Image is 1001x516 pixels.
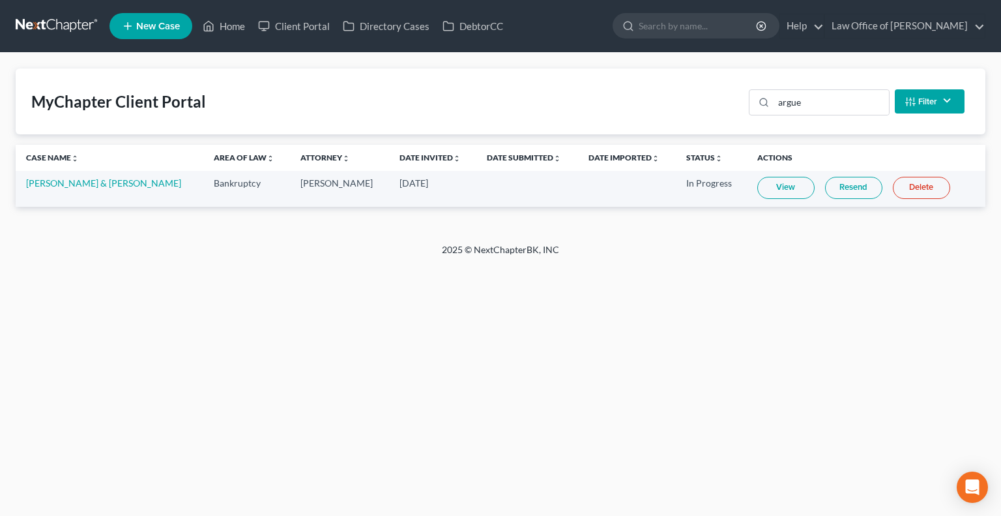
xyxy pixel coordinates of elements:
[453,155,461,162] i: unfold_more
[893,177,950,199] a: Delete
[300,153,350,162] a: Attorneyunfold_more
[31,91,206,112] div: MyChapter Client Portal
[588,153,660,162] a: Date Importedunfold_more
[26,177,181,189] a: [PERSON_NAME] & [PERSON_NAME]
[342,155,350,162] i: unfold_more
[71,155,79,162] i: unfold_more
[895,89,965,114] button: Filter
[774,90,889,115] input: Search...
[652,155,660,162] i: unfold_more
[196,14,252,38] a: Home
[686,153,723,162] a: Statusunfold_more
[825,14,985,38] a: Law Office of [PERSON_NAME]
[26,153,79,162] a: Case Nameunfold_more
[825,177,882,199] a: Resend
[757,177,815,199] a: View
[267,155,274,162] i: unfold_more
[214,153,274,162] a: Area of Lawunfold_more
[129,243,872,267] div: 2025 © NextChapterBK, INC
[290,171,389,207] td: [PERSON_NAME]
[715,155,723,162] i: unfold_more
[203,171,290,207] td: Bankruptcy
[399,153,461,162] a: Date Invitedunfold_more
[399,177,428,189] span: [DATE]
[436,14,510,38] a: DebtorCC
[553,155,561,162] i: unfold_more
[957,472,988,503] div: Open Intercom Messenger
[780,14,824,38] a: Help
[252,14,336,38] a: Client Portal
[639,14,758,38] input: Search by name...
[747,145,985,171] th: Actions
[676,171,747,207] td: In Progress
[336,14,436,38] a: Directory Cases
[487,153,561,162] a: Date Submittedunfold_more
[136,22,180,31] span: New Case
